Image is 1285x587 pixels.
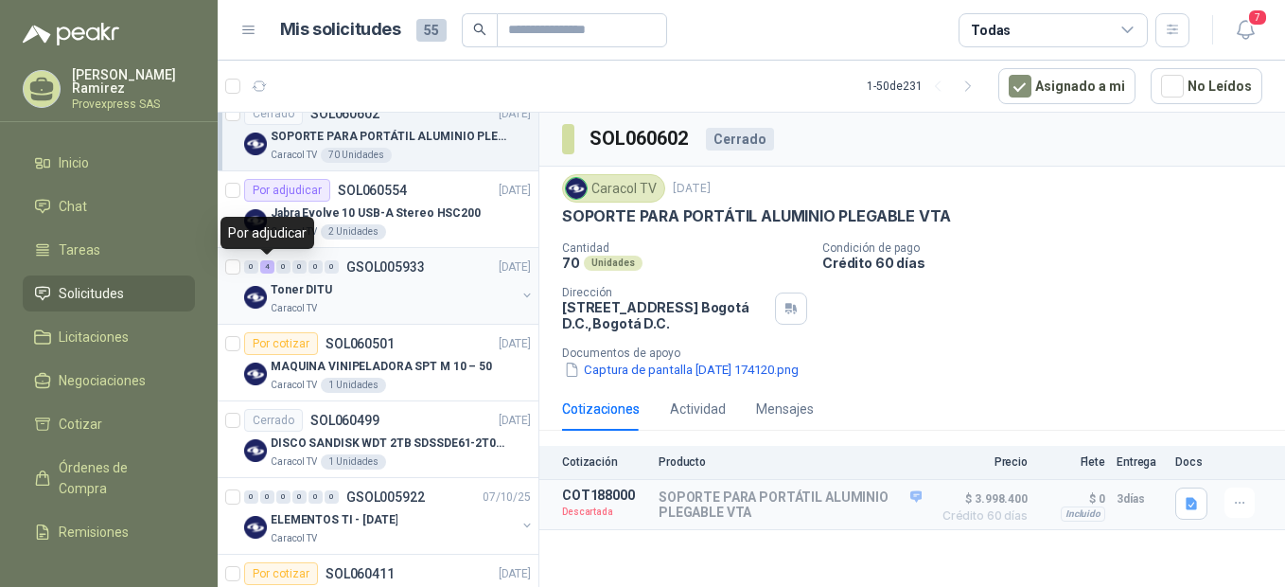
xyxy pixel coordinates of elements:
img: Company Logo [244,286,267,309]
p: [DATE] [499,565,531,583]
p: Caracol TV [271,531,317,546]
span: Negociaciones [59,370,146,391]
a: 0 4 0 0 0 0 GSOL005933[DATE] Company LogoToner DITUCaracol TV [244,256,535,316]
div: 0 [292,490,307,504]
button: No Leídos [1151,68,1262,104]
div: 0 [276,260,290,274]
p: [DATE] [673,180,711,198]
img: Company Logo [244,363,267,385]
p: DISCO SANDISK WDT 2TB SDSSDE61-2T00-G25 [271,435,506,453]
p: COT188000 [562,488,647,503]
button: 7 [1228,13,1262,47]
a: 0 0 0 0 0 0 GSOL00592207/10/25 Company LogoELEMENTOS TI - [DATE]Caracol TV [244,486,535,546]
div: 70 Unidades [321,148,392,163]
span: 55 [416,19,447,42]
p: [DATE] [499,258,531,276]
div: 0 [308,260,323,274]
div: Cotizaciones [562,399,640,419]
div: Cerrado [244,102,303,125]
span: Inicio [59,152,89,173]
a: Tareas [23,232,195,268]
div: Todas [971,20,1011,41]
p: SOPORTE PARA PORTÁTIL ALUMINIO PLEGABLE VTA [659,489,922,520]
div: Por cotizar [244,332,318,355]
div: 0 [244,490,258,504]
p: [PERSON_NAME] Ramirez [72,68,195,95]
img: Company Logo [244,439,267,462]
a: Inicio [23,145,195,181]
img: Logo peakr [23,23,119,45]
p: GSOL005933 [346,260,425,274]
div: 1 Unidades [321,454,386,470]
div: 0 [244,260,258,274]
p: Cantidad [562,241,807,255]
p: Producto [659,455,922,469]
a: Por adjudicarSOL060554[DATE] Company LogoJabra Evolve 10 USB-A Stereo HSC200Caracol TV2 Unidades [218,171,538,248]
a: Por cotizarSOL060501[DATE] Company LogoMAQUINA VINIPELADORA SPT M 10 – 50Caracol TV1 Unidades [218,325,538,401]
span: Solicitudes [59,283,124,304]
button: Captura de pantalla [DATE] 174120.png [562,360,801,380]
div: Cerrado [244,409,303,432]
p: Precio [933,455,1028,469]
p: Condición de pago [822,241,1277,255]
p: SOL060501 [326,337,395,350]
span: Tareas [59,240,100,260]
div: Por cotizar [244,562,318,585]
p: Dirección [562,286,767,299]
div: Unidades [584,256,642,271]
img: Company Logo [244,516,267,539]
p: $ 0 [1039,488,1105,510]
p: MAQUINA VINIPELADORA SPT M 10 – 50 [271,358,492,376]
span: Órdenes de Compra [59,457,177,499]
div: Caracol TV [562,174,665,203]
p: 3 días [1117,488,1164,510]
p: Caracol TV [271,148,317,163]
p: Entrega [1117,455,1164,469]
p: Cotización [562,455,647,469]
span: Remisiones [59,522,129,543]
a: CerradoSOL060602[DATE] Company LogoSOPORTE PARA PORTÁTIL ALUMINIO PLEGABLE VTACaracol TV70 Unidades [218,95,538,171]
p: SOL060411 [326,567,395,580]
a: Cotizar [23,406,195,442]
div: 0 [260,490,274,504]
p: [DATE] [499,335,531,353]
div: 1 Unidades [321,378,386,393]
p: SOL060554 [338,184,407,197]
div: 0 [292,260,307,274]
p: ELEMENTOS TI - [DATE] [271,511,397,529]
p: [DATE] [499,105,531,123]
a: Licitaciones [23,319,195,355]
div: Actividad [670,399,726,419]
div: Mensajes [756,399,814,419]
div: Por adjudicar [244,179,330,202]
div: Por adjudicar [220,217,314,249]
p: Caracol TV [271,454,317,470]
a: CerradoSOL060499[DATE] Company LogoDISCO SANDISK WDT 2TB SDSSDE61-2T00-G25Caracol TV1 Unidades [218,401,538,478]
p: GSOL005922 [346,490,425,504]
img: Company Logo [244,133,267,155]
p: Descartada [562,503,647,522]
div: 0 [325,260,339,274]
div: 0 [308,490,323,504]
p: SOL060499 [310,414,379,427]
p: Documentos de apoyo [562,347,1277,360]
a: Órdenes de Compra [23,450,195,507]
p: Crédito 60 días [822,255,1277,271]
p: Docs [1175,455,1213,469]
div: 4 [260,260,274,274]
a: Remisiones [23,514,195,550]
img: Company Logo [244,209,267,232]
span: $ 3.998.400 [933,488,1028,510]
span: 7 [1247,9,1268,27]
span: Chat [59,196,87,217]
div: 2 Unidades [321,224,386,240]
div: Incluido [1061,507,1105,522]
p: [DATE] [499,182,531,200]
p: Caracol TV [271,378,317,393]
p: [STREET_ADDRESS] Bogotá D.C. , Bogotá D.C. [562,299,767,331]
p: Caracol TV [271,301,317,316]
p: Jabra Evolve 10 USB-A Stereo HSC200 [271,205,481,222]
p: 70 [562,255,580,271]
button: Asignado a mi [998,68,1135,104]
a: Chat [23,188,195,224]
